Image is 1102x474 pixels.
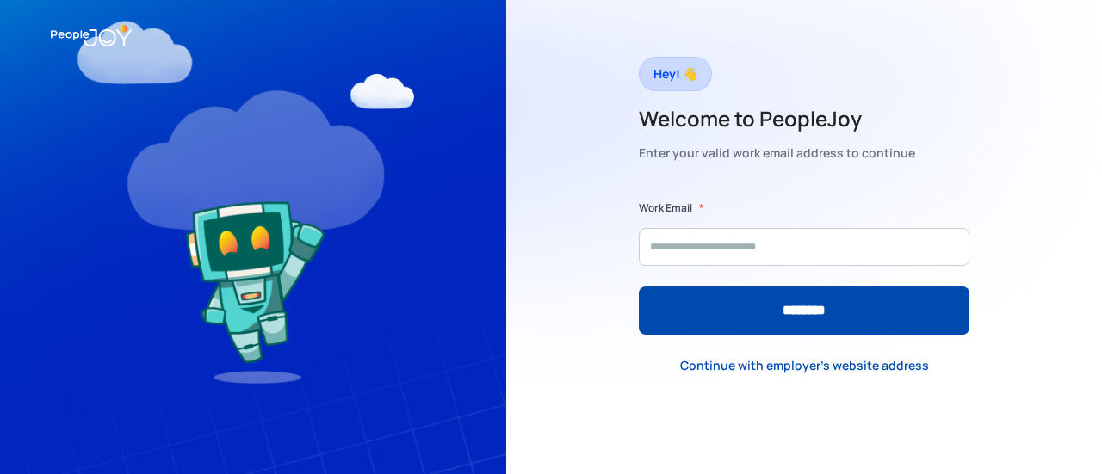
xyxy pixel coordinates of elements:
[666,348,943,383] a: Continue with employer's website address
[639,141,915,165] div: Enter your valid work email address to continue
[639,200,969,335] form: Form
[639,200,692,217] label: Work Email
[639,105,915,132] h2: Welcome to PeopleJoy
[653,62,697,86] div: Hey! 👋
[680,357,929,374] div: Continue with employer's website address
